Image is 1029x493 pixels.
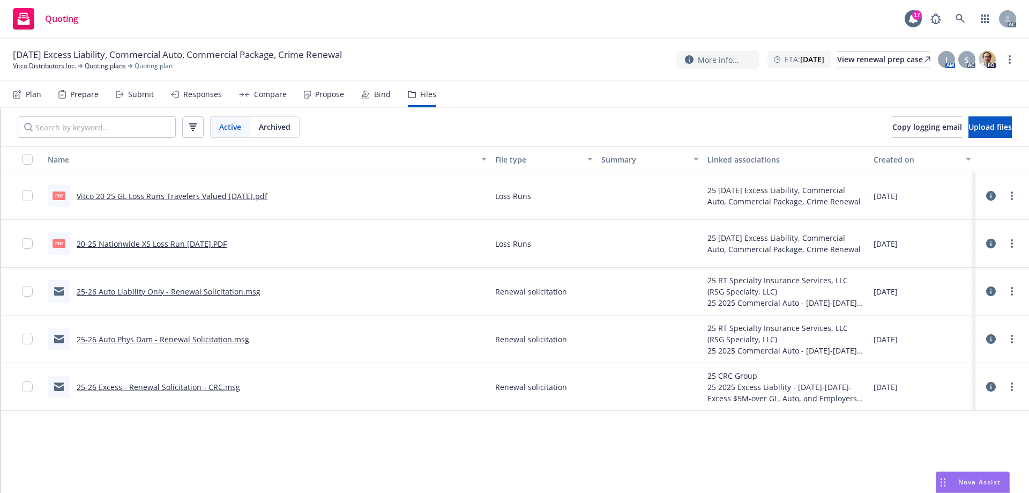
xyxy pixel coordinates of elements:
a: Search [950,8,971,30]
span: [DATE] [874,190,898,202]
div: Files [420,90,436,99]
span: More info... [698,54,739,65]
strong: [DATE] [800,54,824,64]
div: Summary [601,154,687,165]
button: Copy logging email [892,116,962,138]
button: Nova Assist [936,472,1010,493]
input: Toggle Row Selected [22,381,33,392]
span: [DATE] [874,334,898,345]
div: 25 2025 Excess Liability - [DATE]-[DATE]-Excess $5M-over GL, Auto, and Employers Liability [707,381,865,404]
div: 25 RT Specialty Insurance Services, LLC (RSG Specialty, LLC) [707,322,865,345]
a: more [1005,380,1018,393]
button: Linked associations [703,146,869,172]
input: Search by keyword... [18,116,176,138]
span: Active [219,121,241,133]
input: Select all [22,154,33,165]
span: [DATE] [874,238,898,249]
span: ETA : [785,54,824,65]
a: more [1005,237,1018,250]
span: Upload files [968,122,1012,132]
span: Renewal solicitation [495,381,567,393]
span: Renewal solicitation [495,334,567,345]
div: 25 2025 Commercial Auto - [DATE]-[DATE] Auto-Liability [707,297,865,308]
a: 20-25 Nationwide XS Loss Run [DATE].PDF [77,239,227,249]
a: Report a Bug [925,8,946,30]
span: Nova Assist [958,477,1001,487]
a: 25-26 Excess - Renewal Solicitation - CRC.msg [77,382,240,392]
a: Vitco Distributors Inc. [13,61,76,71]
div: Compare [254,90,287,99]
img: photo [979,51,996,68]
div: 25 [DATE] Excess Liability, Commercial Auto, Commercial Package, Crime Renewal [707,232,865,255]
input: Toggle Row Selected [22,286,33,297]
span: Renewal solicitation [495,286,567,297]
div: Created on [874,154,959,165]
button: Upload files [968,116,1012,138]
button: File type [491,146,597,172]
span: Archived [259,121,290,133]
div: 25 2025 Commercial Auto - [DATE]-[DATE] Auto-Physical Damage Coverage ONLY. Monthly Reporting Pol... [707,345,865,356]
div: Responses [183,90,222,99]
button: Summary [597,146,703,172]
a: more [1005,189,1018,202]
div: File type [495,154,581,165]
button: Created on [869,146,975,172]
div: Linked associations [707,154,865,165]
span: pdf [53,192,65,200]
div: Plan [26,90,41,99]
div: 25 CRC Group [707,370,865,381]
span: Loss Runs [495,190,531,202]
span: [DATE] [874,381,898,393]
a: more [1005,285,1018,298]
span: J [945,54,948,65]
a: Switch app [974,8,996,30]
a: 25-26 Auto Phys Dam - Renewal Solicitation.msg [77,334,249,344]
a: more [1005,333,1018,345]
a: View renewal prep case [837,51,930,68]
a: more [1003,53,1016,66]
span: [DATE] [874,286,898,297]
span: PDF [53,239,65,247]
div: Drag to move [936,472,950,492]
input: Toggle Row Selected [22,238,33,249]
a: Quoting [9,4,83,34]
div: Bind [374,90,391,99]
span: [DATE] Excess Liability, Commercial Auto, Commercial Package, Crime Renewal [13,48,342,61]
span: S [965,54,969,65]
a: 25-26 Auto Liability Only - Renewal Solicitation.msg [77,286,260,297]
span: Quoting plan [135,61,173,71]
div: Submit [128,90,154,99]
button: Name [43,146,491,172]
button: More info... [676,51,759,69]
div: 25 [DATE] Excess Liability, Commercial Auto, Commercial Package, Crime Renewal [707,185,865,207]
span: Quoting [45,14,78,23]
div: 25 RT Specialty Insurance Services, LLC (RSG Specialty, LLC) [707,275,865,297]
div: Prepare [70,90,99,99]
div: 17 [912,10,922,20]
div: Name [48,154,475,165]
input: Toggle Row Selected [22,334,33,344]
span: Copy logging email [892,122,962,132]
span: Loss Runs [495,238,531,249]
a: Vitco 20 25 GL Loss Runs Travelers Valued [DATE].pdf [77,191,267,201]
div: Propose [315,90,344,99]
a: Quoting plans [85,61,126,71]
input: Toggle Row Selected [22,190,33,201]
